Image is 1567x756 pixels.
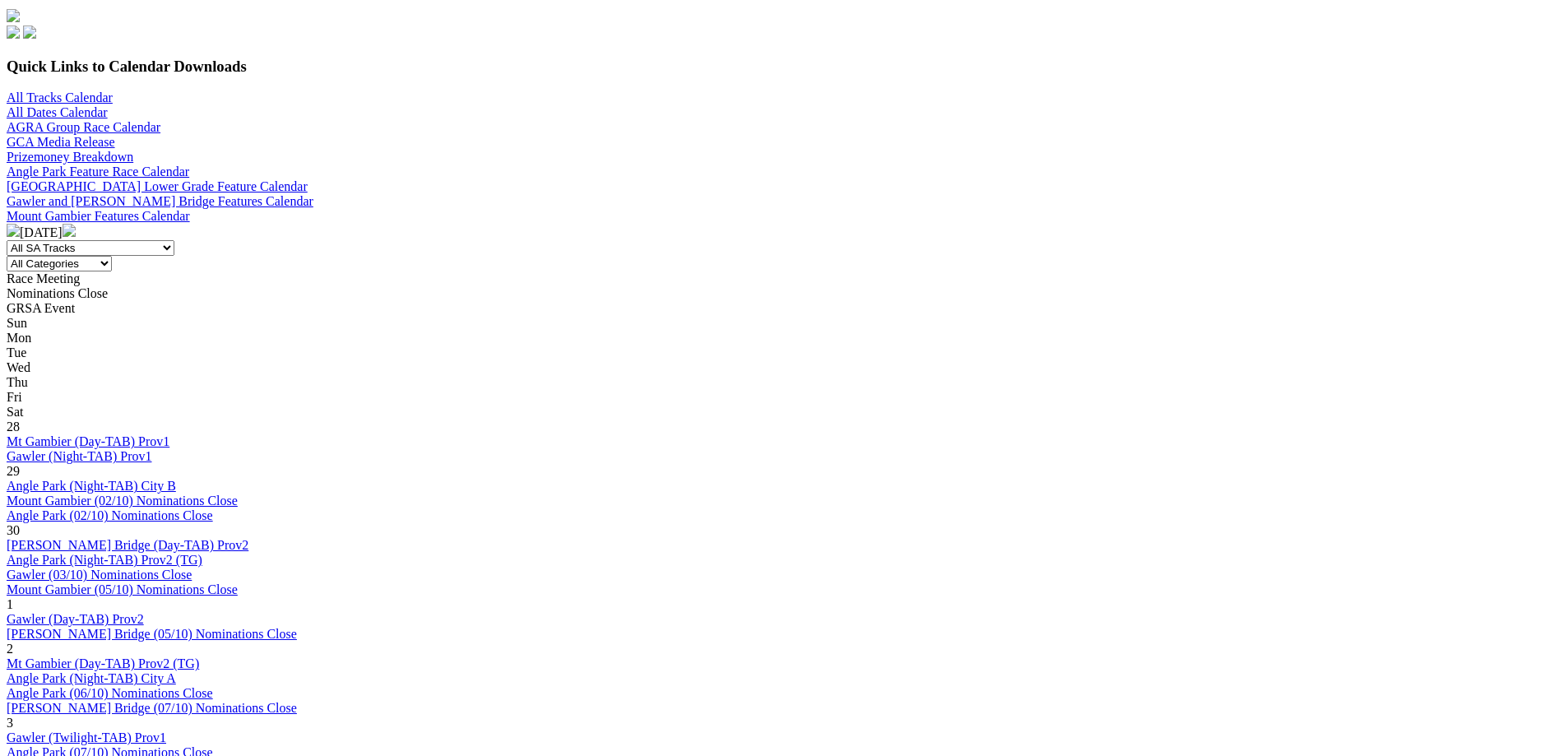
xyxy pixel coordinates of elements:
[7,716,13,730] span: 3
[7,224,1560,240] div: [DATE]
[7,701,297,715] a: [PERSON_NAME] Bridge (07/10) Nominations Close
[7,331,1560,346] div: Mon
[7,449,151,463] a: Gawler (Night-TAB) Prov1
[7,346,1560,360] div: Tue
[7,434,169,448] a: Mt Gambier (Day-TAB) Prov1
[7,730,166,744] a: Gawler (Twilight-TAB) Prov1
[7,209,190,223] a: Mount Gambier Features Calendar
[7,597,13,611] span: 1
[7,150,133,164] a: Prizemoney Breakdown
[7,405,1560,420] div: Sat
[23,26,36,39] img: twitter.svg
[7,224,20,237] img: chevron-left-pager-white.svg
[7,508,213,522] a: Angle Park (02/10) Nominations Close
[7,686,213,700] a: Angle Park (06/10) Nominations Close
[7,582,238,596] a: Mount Gambier (05/10) Nominations Close
[7,58,1560,76] h3: Quick Links to Calendar Downloads
[7,656,199,670] a: Mt Gambier (Day-TAB) Prov2 (TG)
[7,375,1560,390] div: Thu
[7,479,176,493] a: Angle Park (Night-TAB) City B
[7,568,192,582] a: Gawler (03/10) Nominations Close
[7,179,308,193] a: [GEOGRAPHIC_DATA] Lower Grade Feature Calendar
[7,420,20,434] span: 28
[7,165,189,179] a: Angle Park Feature Race Calendar
[7,390,1560,405] div: Fri
[7,316,1560,331] div: Sun
[7,523,20,537] span: 30
[7,105,108,119] a: All Dates Calendar
[7,301,1560,316] div: GRSA Event
[7,538,248,552] a: [PERSON_NAME] Bridge (Day-TAB) Prov2
[7,671,176,685] a: Angle Park (Night-TAB) City A
[7,26,20,39] img: facebook.svg
[7,286,1560,301] div: Nominations Close
[7,627,297,641] a: [PERSON_NAME] Bridge (05/10) Nominations Close
[7,194,313,208] a: Gawler and [PERSON_NAME] Bridge Features Calendar
[7,90,113,104] a: All Tracks Calendar
[63,224,76,237] img: chevron-right-pager-white.svg
[7,135,115,149] a: GCA Media Release
[7,360,1560,375] div: Wed
[7,9,20,22] img: logo-grsa-white.png
[7,494,238,508] a: Mount Gambier (02/10) Nominations Close
[7,553,202,567] a: Angle Park (Night-TAB) Prov2 (TG)
[7,612,144,626] a: Gawler (Day-TAB) Prov2
[7,271,1560,286] div: Race Meeting
[7,120,160,134] a: AGRA Group Race Calendar
[7,464,20,478] span: 29
[7,642,13,656] span: 2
